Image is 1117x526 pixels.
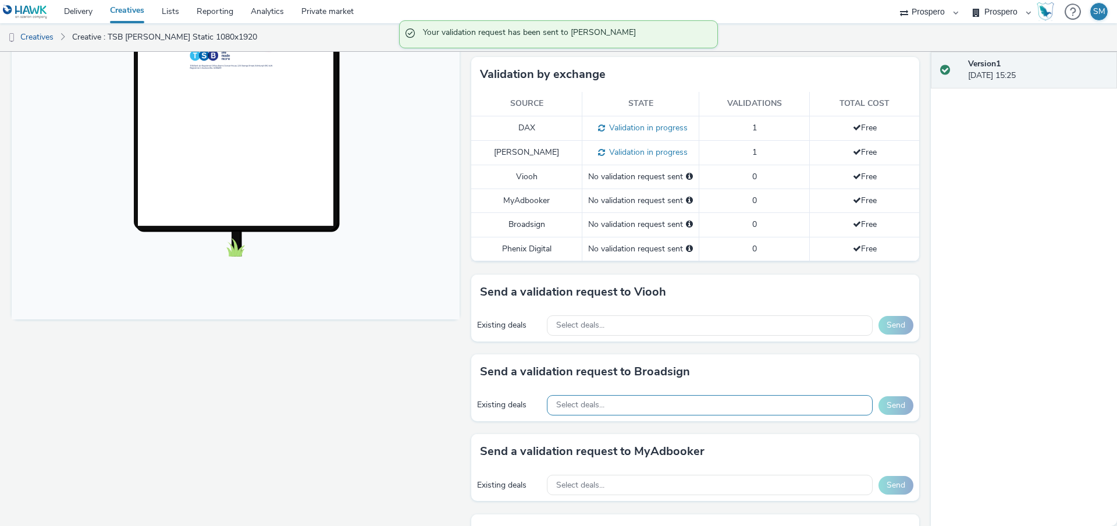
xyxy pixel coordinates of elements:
[6,32,17,44] img: dooh
[968,58,1108,82] div: [DATE] 15:25
[878,396,913,415] button: Send
[477,399,541,411] div: Existing deals
[480,443,705,460] h3: Send a validation request to MyAdbooker
[3,5,48,19] img: undefined Logo
[853,219,877,230] span: Free
[878,476,913,495] button: Send
[605,147,688,158] span: Validation in progress
[752,243,757,254] span: 0
[588,195,693,207] div: No validation request sent
[480,66,606,83] h3: Validation by exchange
[605,122,688,133] span: Validation in progress
[169,36,279,232] img: Advertisement preview
[471,237,582,261] td: Phenix Digital
[471,92,582,116] th: Source
[423,27,706,42] span: Your validation request has been sent to [PERSON_NAME]
[556,321,604,330] span: Select deals...
[752,147,757,158] span: 1
[582,92,699,116] th: State
[686,171,693,183] div: Please select a deal below and click on Send to send a validation request to Viooh.
[699,92,810,116] th: Validations
[471,116,582,140] td: DAX
[853,171,877,182] span: Free
[471,213,582,237] td: Broadsign
[66,23,263,51] a: Creative : TSB [PERSON_NAME] Static 1080x1920
[556,400,604,410] span: Select deals...
[686,219,693,230] div: Please select a deal below and click on Send to send a validation request to Broadsign.
[588,219,693,230] div: No validation request sent
[1037,2,1059,21] a: Hawk Academy
[471,189,582,212] td: MyAdbooker
[853,243,877,254] span: Free
[878,316,913,335] button: Send
[752,171,757,182] span: 0
[1037,2,1054,21] img: Hawk Academy
[810,92,919,116] th: Total cost
[471,165,582,189] td: Viooh
[752,219,757,230] span: 0
[1093,3,1105,20] div: SM
[588,171,693,183] div: No validation request sent
[853,195,877,206] span: Free
[477,479,541,491] div: Existing deals
[968,58,1001,69] strong: Version 1
[588,243,693,255] div: No validation request sent
[477,319,541,331] div: Existing deals
[686,243,693,255] div: Please select a deal below and click on Send to send a validation request to Phenix Digital.
[853,122,877,133] span: Free
[480,363,690,381] h3: Send a validation request to Broadsign
[480,283,666,301] h3: Send a validation request to Viooh
[686,195,693,207] div: Please select a deal below and click on Send to send a validation request to MyAdbooker.
[853,147,877,158] span: Free
[752,195,757,206] span: 0
[471,140,582,165] td: [PERSON_NAME]
[752,122,757,133] span: 1
[556,481,604,491] span: Select deals...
